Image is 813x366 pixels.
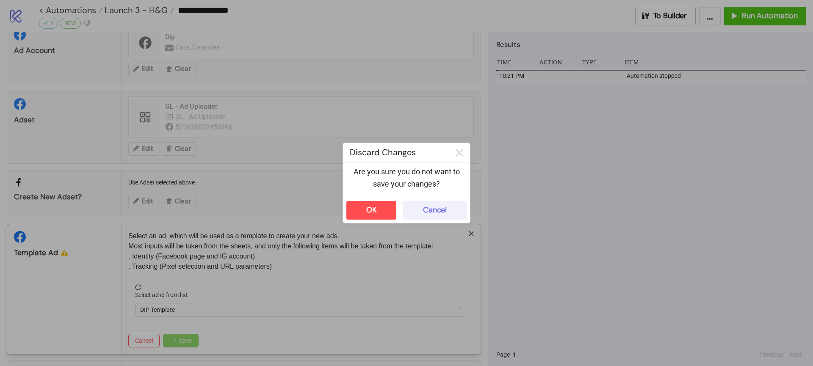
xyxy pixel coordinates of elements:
button: Cancel [403,201,467,220]
p: Are you sure you do not want to save your changes? [350,166,463,190]
div: Discard Changes [343,143,449,162]
button: OK [346,201,396,220]
div: OK [366,205,377,215]
div: Cancel [423,205,447,215]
